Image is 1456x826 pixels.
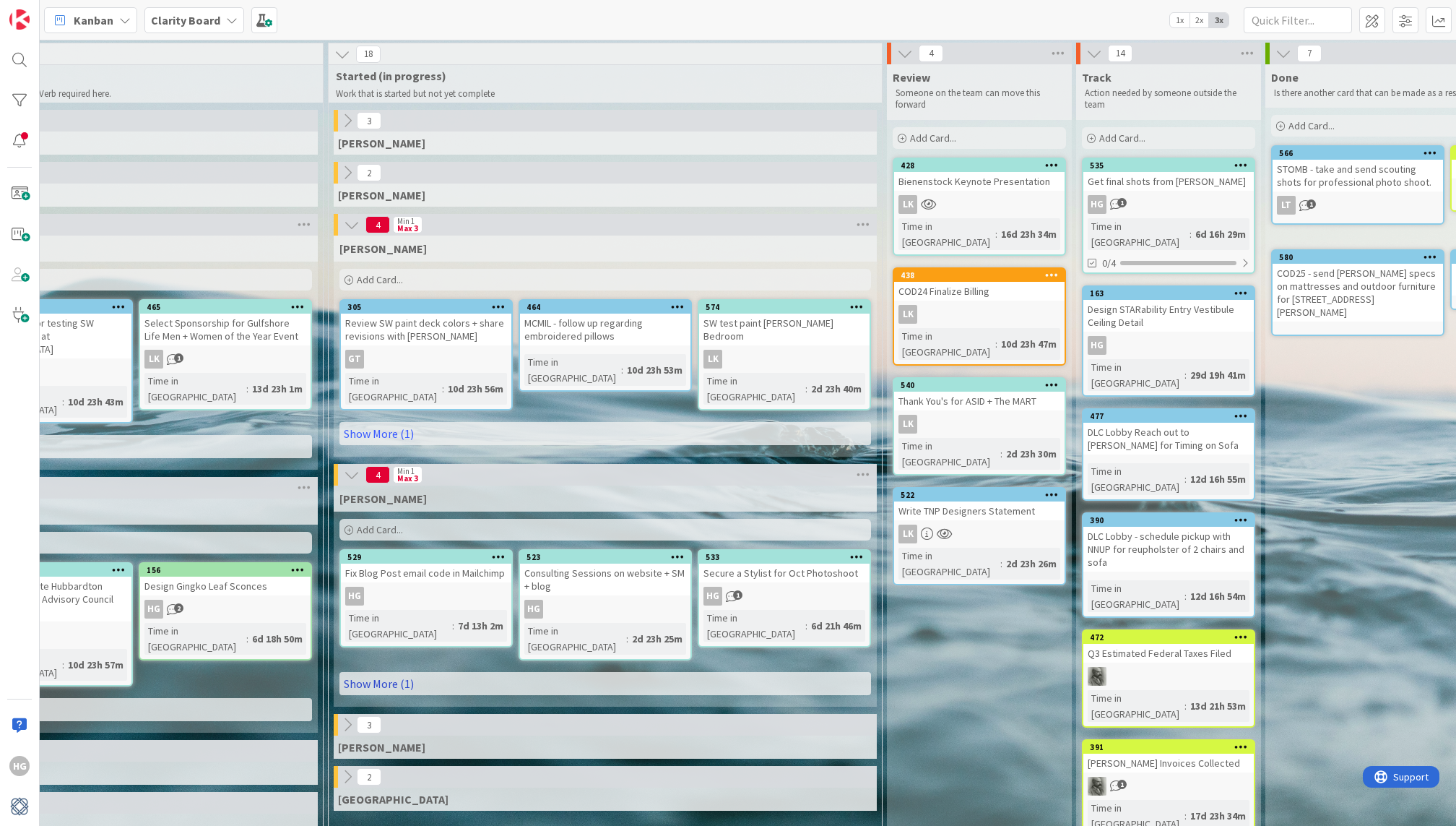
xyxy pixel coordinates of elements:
[347,302,511,312] div: 305
[1306,199,1316,209] span: 1
[1088,667,1106,686] img: PA
[894,489,1065,502] div: 522
[144,373,246,405] div: Time in [GEOGRAPHIC_DATA]
[64,394,127,410] div: 10d 23h 43m
[1187,588,1249,604] div: 12d 16h 54m
[893,377,1066,476] a: 540Thank You's for ASID + The MARTLKTime in [GEOGRAPHIC_DATA]:2d 23h 30m
[893,158,1066,256] a: 428Bienenstock Keynote PresentationLKTime in [GEOGRAPHIC_DATA]:16d 23h 34m
[1083,159,1254,172] div: 535
[1192,226,1249,242] div: 6d 16h 29m
[1090,288,1254,298] div: 163
[1082,512,1255,618] a: 390DLC Lobby - schedule pickup with NNUP for reupholster of 2 chairs and sofaTime in [GEOGRAPHIC_...
[336,69,864,83] span: Started (in progress)
[1271,249,1444,336] a: 580COD25 - send [PERSON_NAME] specs on mattresses and outdoor furniture for [STREET_ADDRESS][PERS...
[1209,13,1228,27] span: 3x
[1271,145,1444,225] a: 566STOMB - take and send scouting shots for professional photo shoot.LT
[144,350,163,369] div: LK
[894,502,1065,520] div: Write TNP Designers Statement
[1273,196,1443,215] div: LT
[894,159,1065,191] div: 428Bienenstock Keynote Presentation
[339,549,513,648] a: 529Fix Blog Post email code in MailchimpHGTime in [GEOGRAPHIC_DATA]:7d 13h 2m
[524,600,543,619] div: HG
[357,523,403,536] span: Add Card...
[699,587,870,606] div: HG
[357,716,381,733] span: 3
[444,381,507,397] div: 10d 23h 56m
[997,226,1060,242] div: 16d 23h 34m
[62,394,64,410] span: :
[807,618,865,634] div: 6d 21h 46m
[894,195,1065,214] div: LK
[898,548,1000,580] div: Time in [GEOGRAPHIC_DATA]
[894,415,1065,434] div: LK
[901,490,1065,500] div: 522
[452,618,454,634] span: :
[703,373,805,405] div: Time in [GEOGRAPHIC_DATA]
[339,241,427,256] span: Lisa K.
[1187,471,1249,487] div: 12d 16h 55m
[626,631,628,647] span: :
[901,270,1065,280] div: 438
[1271,70,1299,85] span: Done
[1108,45,1132,62] span: 14
[1088,463,1184,495] div: Time in [GEOGRAPHIC_DATA]
[919,45,943,62] span: 4
[995,336,997,352] span: :
[1279,148,1443,158] div: 566
[139,562,312,661] a: 156Design Gingko Leaf SconcesHGTime in [GEOGRAPHIC_DATA]:6d 18h 50m
[699,314,870,345] div: SW test paint [PERSON_NAME] Bedroom
[1083,410,1254,423] div: 477
[698,549,871,648] a: 533Secure a Stylist for Oct PhotoshootHGTime in [GEOGRAPHIC_DATA]:6d 21h 46m
[894,269,1065,282] div: 438
[520,551,690,564] div: 523
[1083,287,1254,332] div: 163Design STARability Entry Vestibule Ceiling Detail
[454,618,507,634] div: 7d 13h 2m
[1082,629,1255,728] a: 472Q3 Estimated Federal Taxes FiledPATime in [GEOGRAPHIC_DATA]:13d 21h 53m
[140,600,311,619] div: HG
[1184,588,1187,604] span: :
[520,314,690,345] div: MCMIL - follow up regarding embroidered pillows
[893,487,1066,585] a: 522Write TNP Designers StatementLKTime in [GEOGRAPHIC_DATA]:2d 23h 26m
[1189,13,1209,27] span: 2x
[1083,741,1254,754] div: 391
[1083,195,1254,214] div: HG
[893,70,930,85] span: Review
[1088,580,1184,612] div: Time in [GEOGRAPHIC_DATA]
[805,381,807,397] span: :
[1273,264,1443,322] div: COD25 - send [PERSON_NAME] specs on mattresses and outdoor furniture for [STREET_ADDRESS][PERSON_...
[520,301,690,314] div: 464
[898,438,1000,470] div: Time in [GEOGRAPHIC_DATA]
[995,226,997,242] span: :
[894,525,1065,543] div: LK
[898,218,995,250] div: Time in [GEOGRAPHIC_DATA]
[140,577,311,595] div: Design Gingko Leaf Sconces
[894,159,1065,172] div: 428
[1083,336,1254,355] div: HG
[1184,367,1187,383] span: :
[1099,132,1145,145] span: Add Card...
[1244,7,1352,33] input: Quick Filter...
[365,466,390,483] span: 4
[1090,742,1254,752] div: 391
[345,610,452,642] div: Time in [GEOGRAPHIC_DATA]
[357,273,403,286] span: Add Card...
[341,551,511,582] div: 529Fix Blog Post email code in Mailchimp
[896,87,1063,111] p: Someone on the team can move this forward
[30,2,66,20] span: Support
[339,491,427,506] span: Hannah
[1088,195,1106,214] div: HG
[1082,285,1255,397] a: 163Design STARability Entry Vestibule Ceiling DetailHGTime in [GEOGRAPHIC_DATA]:29d 19h 41m
[1083,527,1254,572] div: DLC Lobby - schedule pickup with NNUP for reupholster of 2 chairs and sofa
[357,164,381,181] span: 2
[807,381,865,397] div: 2d 23h 40m
[1083,644,1254,663] div: Q3 Estimated Federal Taxes Filed
[1273,147,1443,160] div: 566
[1000,446,1002,462] span: :
[1082,70,1111,85] span: Track
[1088,359,1184,391] div: Time in [GEOGRAPHIC_DATA]
[1117,198,1127,207] span: 1
[338,188,425,202] span: Lisa T.
[699,551,870,582] div: 533Secure a Stylist for Oct Photoshoot
[1090,632,1254,642] div: 472
[898,305,917,324] div: LK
